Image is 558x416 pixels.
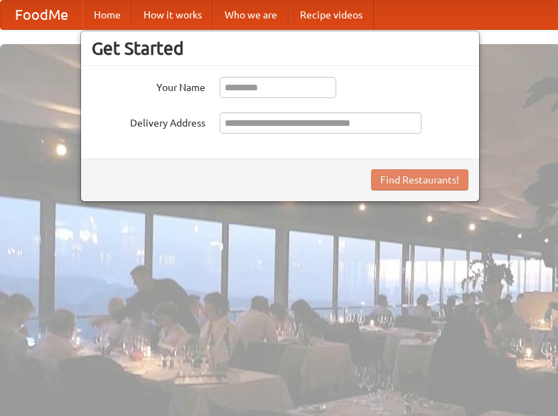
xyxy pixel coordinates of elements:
[92,112,205,130] label: Delivery Address
[92,38,468,59] h3: Get Started
[132,1,213,29] a: How it works
[371,169,468,191] button: Find Restaurants!
[1,1,82,29] a: FoodMe
[213,1,289,29] a: Who we are
[289,1,374,29] a: Recipe videos
[92,77,205,95] label: Your Name
[82,1,132,29] a: Home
